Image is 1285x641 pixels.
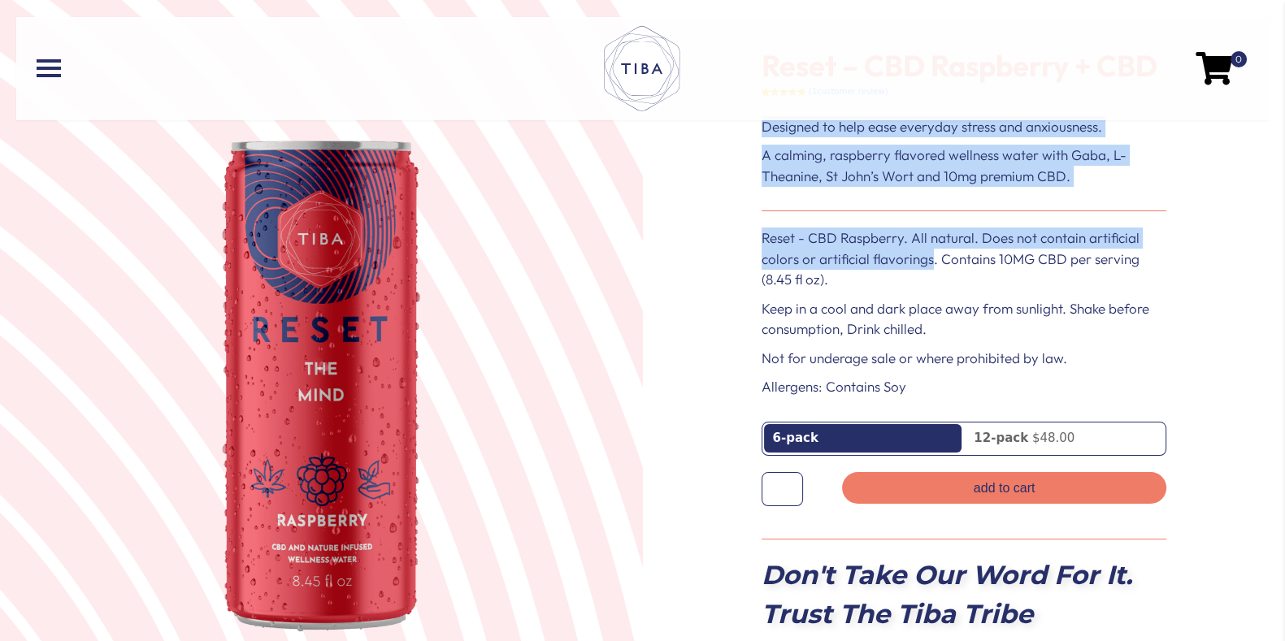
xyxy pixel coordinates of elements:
a: 6-pack [764,424,962,453]
a: 12-pack [966,424,1163,453]
input: Product quantity [762,472,803,506]
p: A calming, raspberry flavored wellness water with Gaba, L-Theanine, St John’s Wort and 10mg premi... [762,145,1166,186]
a: 0 [1196,63,1232,72]
span: 0 [1231,51,1247,67]
img: Reset CBD Product Can [222,141,420,631]
p: Reset - CBD Raspberry. All natural. Does not contain artificial colors or artificial flavorings. ... [762,227,1166,290]
strong: Don't Take Our Word For It. Trust The Tiba Tribe [762,559,1132,630]
p: Keep in a cool and dark place away from sunlight. Shake before consumption, Drink chilled. [762,298,1166,340]
p: Allergens: Contains Soy [762,376,1166,397]
button: Add to cart [842,472,1166,504]
p: Not for underage sale or where prohibited by law. [762,348,1166,369]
